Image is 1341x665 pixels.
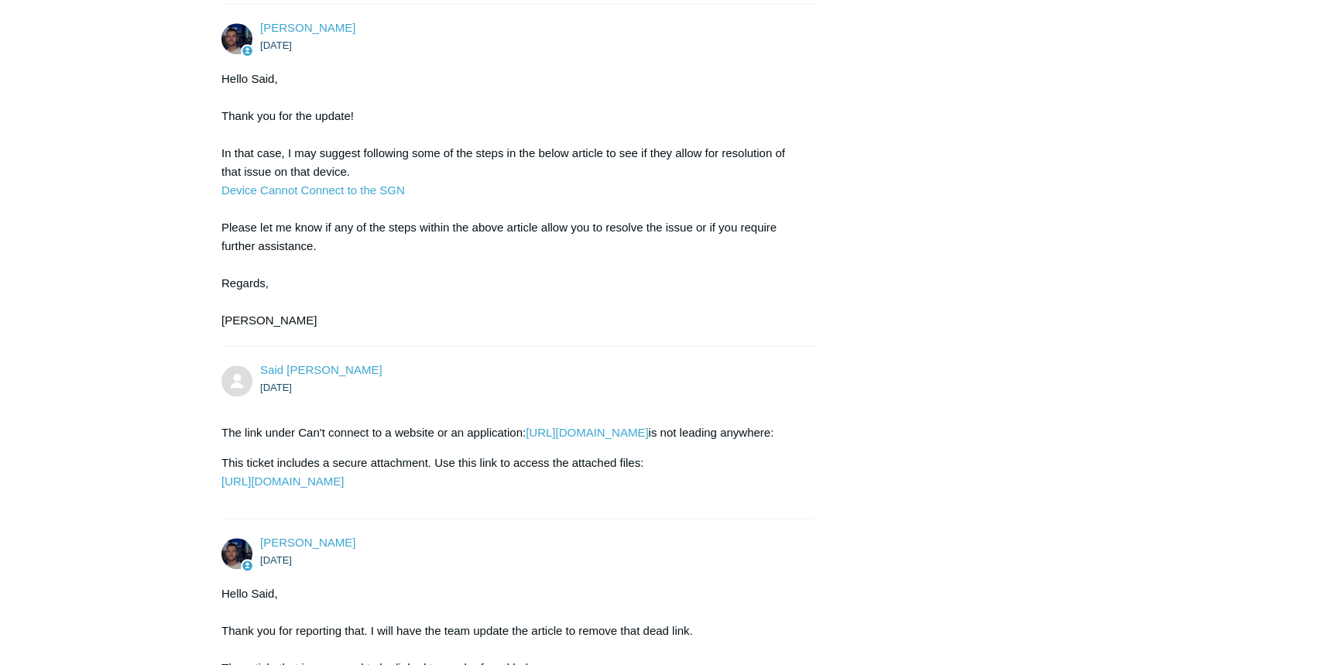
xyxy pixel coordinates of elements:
time: 09/08/2025, 15:06 [260,554,292,566]
a: Device Cannot Connect to the SGN [221,183,405,197]
p: The link under Can't connect to a website or an application: is not leading anywhere: [221,423,799,442]
span: Said Yosin Burkhani [260,363,382,376]
time: 09/08/2025, 13:32 [260,382,292,393]
time: 09/08/2025, 12:58 [260,39,292,51]
span: Connor Davis [260,21,355,34]
p: This ticket includes a secure attachment. Use this link to access the attached files: [221,454,799,491]
a: Said [PERSON_NAME] [260,363,382,376]
a: [PERSON_NAME] [260,536,355,549]
a: [URL][DOMAIN_NAME] [221,475,344,488]
span: Connor Davis [260,536,355,549]
a: [URL][DOMAIN_NAME] [526,426,648,439]
div: Hello Said, Thank you for the update! In that case, I may suggest following some of the steps in ... [221,70,799,330]
a: [PERSON_NAME] [260,21,355,34]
